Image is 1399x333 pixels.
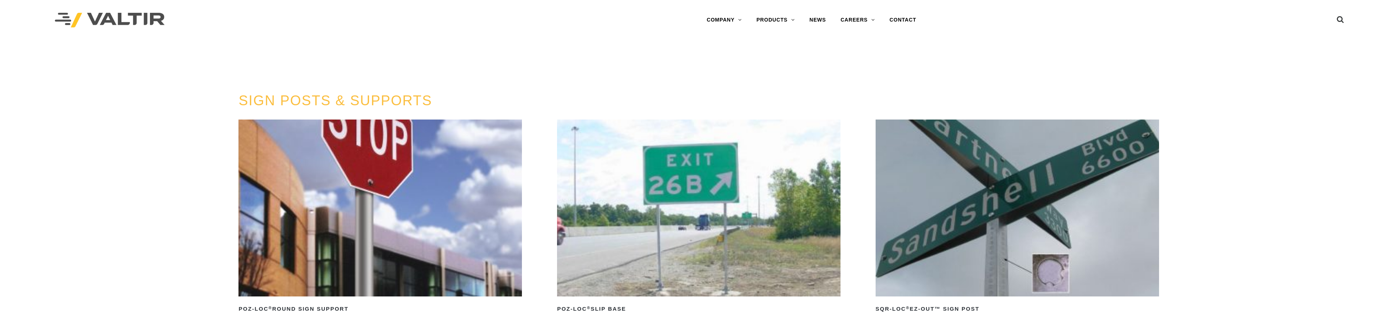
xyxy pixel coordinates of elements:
[876,303,1159,315] h2: SQR-LOC EZ-Out™ Sign Post
[699,13,749,27] a: COMPANY
[238,93,432,108] a: SIGN POSTS & SUPPORTS
[587,306,591,310] sup: ®
[802,13,833,27] a: NEWS
[882,13,924,27] a: CONTACT
[268,306,272,310] sup: ®
[238,120,522,315] a: POZ-LOC®Round Sign Support
[833,13,882,27] a: CAREERS
[876,120,1159,315] a: SQR-LOC®EZ-Out™ Sign Post
[557,303,840,315] h2: POZ-LOC Slip Base
[238,303,522,315] h2: POZ-LOC Round Sign Support
[749,13,802,27] a: PRODUCTS
[906,306,910,310] sup: ®
[557,120,840,315] a: POZ-LOC®Slip Base
[55,13,165,28] img: Valtir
